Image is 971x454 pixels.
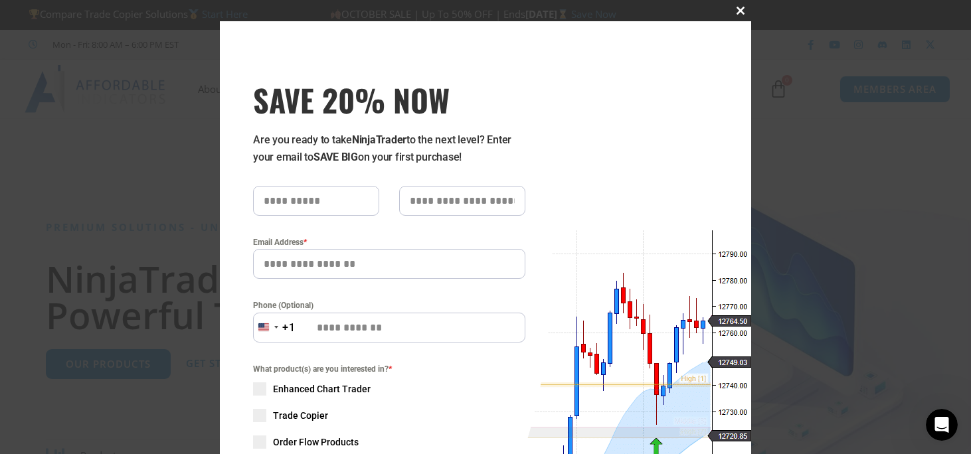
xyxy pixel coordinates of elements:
[253,313,296,342] button: Selected country
[273,382,371,396] span: Enhanced Chart Trader
[273,435,359,449] span: Order Flow Products
[273,409,328,422] span: Trade Copier
[253,131,525,166] p: Are you ready to take to the next level? Enter your email to on your first purchase!
[253,362,525,376] span: What product(s) are you interested in?
[282,319,296,337] div: +1
[253,435,525,449] label: Order Flow Products
[253,299,525,312] label: Phone (Optional)
[313,151,358,163] strong: SAVE BIG
[253,409,525,422] label: Trade Copier
[926,409,958,441] iframe: Intercom live chat
[253,382,525,396] label: Enhanced Chart Trader
[253,236,525,249] label: Email Address
[253,81,525,118] h3: SAVE 20% NOW
[352,133,406,146] strong: NinjaTrader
